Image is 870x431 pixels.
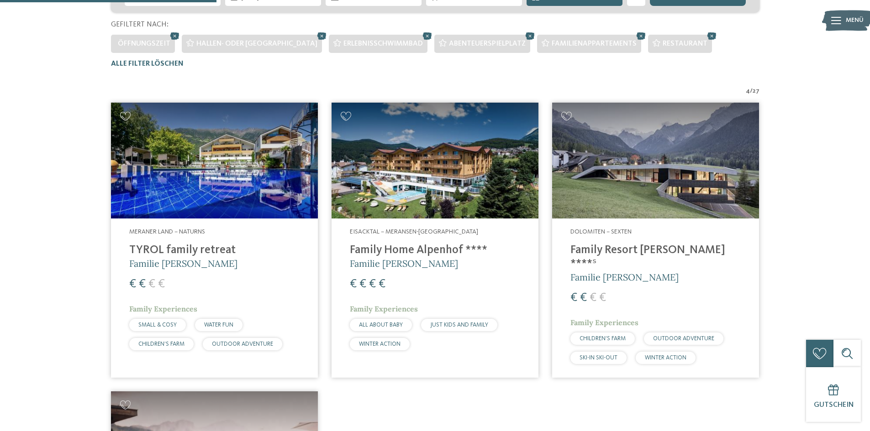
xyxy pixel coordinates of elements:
[369,278,376,290] span: €
[111,60,184,68] span: Alle Filter löschen
[350,304,418,313] span: Family Experiences
[814,401,854,409] span: Gutschein
[158,278,165,290] span: €
[806,367,861,422] a: Gutschein
[750,87,753,96] span: /
[580,355,617,361] span: SKI-IN SKI-OUT
[663,40,707,47] span: Restaurant
[653,336,714,342] span: OUTDOOR ADVENTURE
[111,103,318,219] img: Familien Wellness Residence Tyrol ****
[570,244,741,271] h4: Family Resort [PERSON_NAME] ****ˢ
[580,336,626,342] span: CHILDREN’S FARM
[350,244,520,257] h4: Family Home Alpenhof ****
[599,292,606,304] span: €
[350,278,357,290] span: €
[118,40,170,47] span: Öffnungszeit
[350,258,458,269] span: Familie [PERSON_NAME]
[343,40,423,47] span: Erlebnisschwimmbad
[111,21,169,28] span: Gefiltert nach:
[138,322,177,328] span: SMALL & COSY
[129,244,300,257] h4: TYROL family retreat
[129,228,205,235] span: Meraner Land – Naturns
[138,341,185,347] span: CHILDREN’S FARM
[645,355,686,361] span: WINTER ACTION
[196,40,317,47] span: Hallen- oder [GEOGRAPHIC_DATA]
[590,292,596,304] span: €
[430,322,488,328] span: JUST KIDS AND FAMILY
[204,322,233,328] span: WATER FUN
[350,228,478,235] span: Eisacktal – Meransen-[GEOGRAPHIC_DATA]
[552,103,759,219] img: Family Resort Rainer ****ˢ
[129,258,237,269] span: Familie [PERSON_NAME]
[746,87,750,96] span: 4
[570,292,577,304] span: €
[379,278,385,290] span: €
[332,103,538,378] a: Familienhotels gesucht? Hier findet ihr die besten! Eisacktal – Meransen-[GEOGRAPHIC_DATA] Family...
[212,341,273,347] span: OUTDOOR ADVENTURE
[753,87,759,96] span: 27
[570,271,679,283] span: Familie [PERSON_NAME]
[552,103,759,378] a: Familienhotels gesucht? Hier findet ihr die besten! Dolomiten – Sexten Family Resort [PERSON_NAME...
[139,278,146,290] span: €
[129,278,136,290] span: €
[332,103,538,219] img: Family Home Alpenhof ****
[359,278,366,290] span: €
[359,341,401,347] span: WINTER ACTION
[148,278,155,290] span: €
[129,304,197,313] span: Family Experiences
[111,103,318,378] a: Familienhotels gesucht? Hier findet ihr die besten! Meraner Land – Naturns TYROL family retreat F...
[570,318,638,327] span: Family Experiences
[552,40,637,47] span: Familienappartements
[570,228,632,235] span: Dolomiten – Sexten
[580,292,587,304] span: €
[359,322,403,328] span: ALL ABOUT BABY
[449,40,526,47] span: Abenteuerspielplatz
